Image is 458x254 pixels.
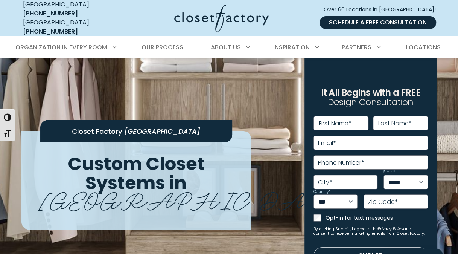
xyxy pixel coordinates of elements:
[124,126,200,136] span: [GEOGRAPHIC_DATA]
[72,126,122,136] span: Closet Factory
[320,16,436,29] a: Schedule a Free Consultation
[23,27,78,36] a: [PHONE_NUMBER]
[318,160,364,166] label: Phone Number
[318,179,332,185] label: City
[383,170,395,174] label: State
[368,199,398,205] label: Zip Code
[342,43,371,52] span: Partners
[174,5,269,32] img: Closet Factory Logo
[378,121,412,127] label: Last Name
[326,214,428,222] label: Opt-in for text messages
[321,86,420,99] span: It All Begins with a FREE
[318,140,336,146] label: Email
[406,43,440,52] span: Locations
[10,37,448,58] nav: Primary Menu
[323,3,442,16] a: Over 60 Locations in [GEOGRAPHIC_DATA]!
[324,6,442,14] span: Over 60 Locations in [GEOGRAPHIC_DATA]!
[319,121,351,127] label: First Name
[142,43,183,52] span: Our Process
[39,181,361,216] span: [GEOGRAPHIC_DATA]
[313,227,428,236] small: By clicking Submit, I agree to the and consent to receive marketing emails from Closet Factory.
[211,43,241,52] span: About Us
[328,96,414,109] span: Design Consultation
[15,43,107,52] span: Organization in Every Room
[313,190,330,194] label: Country
[378,226,403,232] a: Privacy Policy
[273,43,310,52] span: Inspiration
[23,9,78,18] a: [PHONE_NUMBER]
[23,18,115,36] div: [GEOGRAPHIC_DATA]
[68,151,205,196] span: Custom Closet Systems in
